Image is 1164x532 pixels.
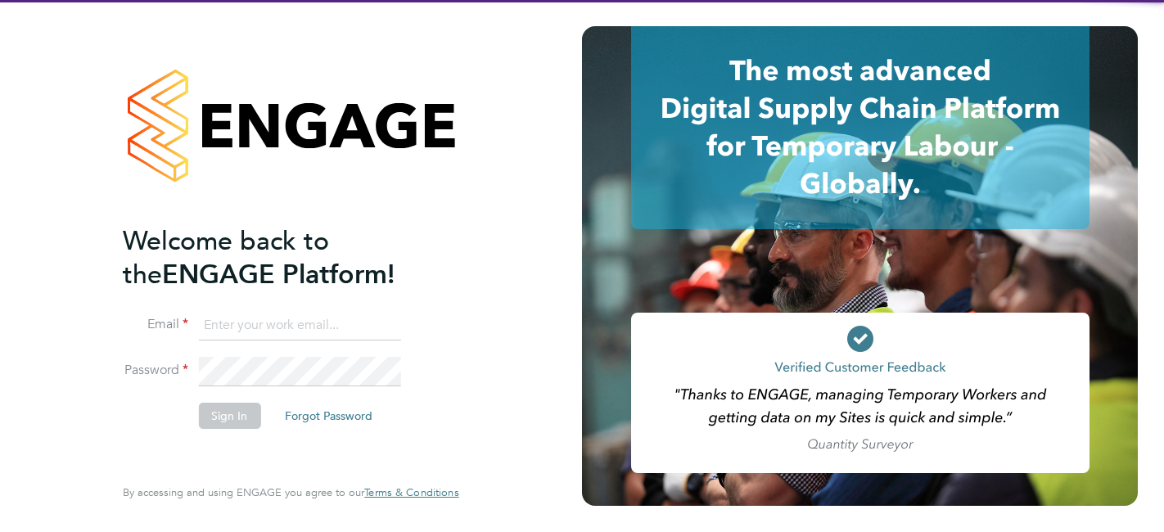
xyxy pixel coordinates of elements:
[198,403,260,429] button: Sign In
[123,485,458,499] span: By accessing and using ENGAGE you agree to our
[123,362,188,379] label: Password
[198,311,400,340] input: Enter your work email...
[123,224,442,291] h2: ENGAGE Platform!
[364,486,458,499] a: Terms & Conditions
[123,225,329,291] span: Welcome back to the
[123,316,188,333] label: Email
[364,485,458,499] span: Terms & Conditions
[272,403,386,429] button: Forgot Password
